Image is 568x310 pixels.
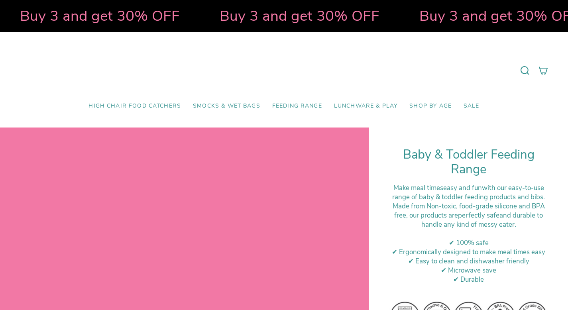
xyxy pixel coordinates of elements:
span: ade from Non-toxic, food-grade silicone and BPA free, our products are and durable to handle any ... [394,202,545,229]
strong: easy and fun [443,183,482,192]
a: Feeding Range [266,97,328,116]
strong: perfectly safe [458,211,499,220]
div: ✔ Easy to clean and dishwasher friendly [389,257,548,266]
h1: Baby & Toddler Feeding Range [389,147,548,177]
a: Lunchware & Play [328,97,403,116]
span: Feeding Range [272,103,322,110]
a: Shop by Age [403,97,458,116]
span: Smocks & Wet Bags [193,103,260,110]
strong: Buy 3 and get 30% OFF [217,6,377,26]
span: High Chair Food Catchers [88,103,181,110]
a: Mumma’s Little Helpers [215,44,353,97]
a: Smocks & Wet Bags [187,97,266,116]
a: High Chair Food Catchers [83,97,187,116]
div: M [389,202,548,229]
span: Lunchware & Play [334,103,397,110]
strong: Buy 3 and get 30% OFF [18,6,177,26]
span: ✔ Microwave save [441,266,496,275]
div: ✔ 100% safe [389,238,548,247]
div: Make meal times with our easy-to-use range of baby & toddler feeding products and bibs. [389,183,548,202]
a: SALE [458,97,485,116]
span: SALE [464,103,480,110]
span: Shop by Age [409,103,452,110]
div: ✔ Ergonomically designed to make meal times easy [389,247,548,257]
div: ✔ Durable [389,275,548,284]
